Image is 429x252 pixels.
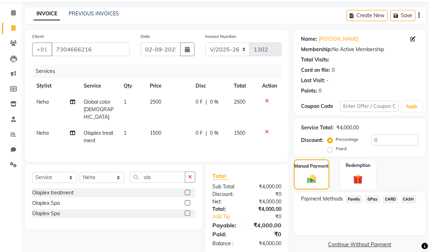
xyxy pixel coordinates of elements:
div: ₹4,000.00 [247,206,286,213]
div: ₹4,000.00 [247,221,286,229]
span: 2500 [234,99,245,105]
div: Olaplex treatment [32,189,74,197]
div: Sub Total: [207,183,247,191]
span: GPay [365,195,380,203]
div: Total: [207,206,247,213]
div: No Active Membership [301,46,418,53]
div: ₹0 [247,191,286,198]
span: 1500 [150,130,161,136]
img: _cash.svg [304,174,319,184]
div: Olaplex Spa [32,199,60,207]
button: Apply [401,101,422,112]
div: ₹0 [253,213,287,221]
span: Olaplex treatment [84,130,113,144]
div: ₹4,000.00 [247,183,286,191]
input: Search or Scan [130,172,185,183]
span: | [206,129,207,137]
th: Qty [119,78,146,94]
span: Family [346,195,363,203]
div: Name: [301,35,317,43]
div: ₹4,000.00 [336,124,359,132]
div: Service Total: [301,124,334,132]
div: Points: [301,87,317,95]
div: Total Visits: [301,56,329,64]
div: Payable: [207,221,247,229]
span: Total [212,172,229,180]
div: Discount: [207,191,247,198]
span: Neha [36,99,49,105]
span: 0 % [210,98,218,106]
a: Add Tip [207,213,253,221]
label: Date [140,33,150,40]
th: Service [79,78,119,94]
label: Client [32,33,44,40]
div: Coupon Code [301,103,340,110]
span: 0 F [196,98,203,106]
th: Action [258,78,281,94]
span: 0 F [196,129,203,137]
div: Membership: [301,46,332,53]
div: Card on file: [301,66,330,74]
div: Paid: [207,230,247,238]
div: ₹0 [247,230,286,238]
a: INVOICE [34,8,60,20]
div: Discount: [301,137,323,144]
span: Payment Methods [301,195,343,203]
span: 1 [124,130,127,136]
th: Stylist [32,78,79,94]
div: Last Visit: [301,77,325,84]
label: Manual Payment [294,163,329,169]
span: 1500 [234,130,245,136]
button: Create New [346,10,388,21]
div: - [326,77,329,84]
div: ₹4,000.00 [247,198,286,206]
div: Balance : [207,240,247,247]
span: 0 % [210,129,218,137]
a: PREVIOUS INVOICES [69,10,119,17]
div: Services [33,65,287,78]
label: Invoice Number [205,33,236,40]
span: Neha [36,130,49,136]
button: Save [390,10,415,21]
div: ₹4,000.00 [247,240,286,247]
label: Redemption [346,162,370,169]
div: 0 [332,66,335,74]
span: CASH [401,195,416,203]
th: Total [230,78,258,94]
span: CARD [383,195,398,203]
span: 2500 [150,99,161,105]
button: +91 [32,43,52,56]
input: Search by Name/Mobile/Email/Code [51,43,130,56]
div: Net: [207,198,247,206]
label: Fixed [336,145,346,152]
label: Percentage [336,136,359,143]
span: Global color [DEMOGRAPHIC_DATA] [84,99,114,120]
th: Disc [191,78,230,94]
th: Price [146,78,191,94]
a: [PERSON_NAME] [319,35,359,43]
a: Continue Without Payment [295,241,424,248]
img: _gift.svg [350,173,366,185]
div: 0 [319,87,321,95]
span: | [206,98,207,106]
div: Olaplex Spa [32,210,60,217]
input: Enter Offer / Coupon Code [340,101,399,112]
span: 1 [124,99,127,105]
